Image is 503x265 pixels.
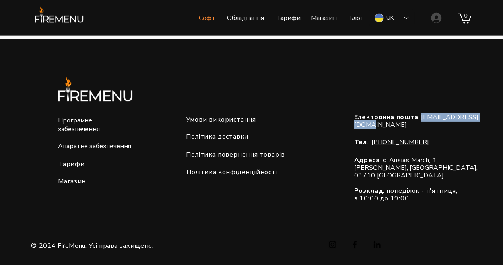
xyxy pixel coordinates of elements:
a: [PHONE_NUMBER] [371,138,429,147]
a: Обладнання [221,8,270,28]
nav: Сайт [144,8,369,28]
span: © 2024 FireMenu. Усі права захищено. [31,241,153,250]
a: Політика повернення товарів [186,150,285,159]
a: Програмне забезпечення [58,116,100,133]
iframe: Wix Chat [466,228,503,265]
div: UK [386,14,394,22]
a: Апаратне забезпечення [58,142,131,151]
span: [PERSON_NAME], [354,163,408,172]
a: Магазин [58,177,85,186]
div: Language Selector: Ukrainian [369,9,414,27]
a: Товарів у кошику: 0 [458,12,471,24]
a: Блог [343,8,369,28]
span: : понеділок - п'ятниця, з 10:00 до 19:00 [354,186,457,203]
span: Розклад [354,186,383,195]
span: 03710, [354,171,377,180]
span: Тел [354,138,367,147]
p: Обладнання [223,8,268,28]
a: Магазин [305,8,343,28]
p: Блог [345,8,367,28]
img: Facebook [350,240,359,249]
a: [EMAIL_ADDRESS][DOMAIN_NAME] [354,113,478,129]
img: Instagram [328,240,337,249]
span: : c. Ausias March, 1, [354,156,438,165]
p: Софт [195,8,219,28]
img: LinkedIn [372,240,382,249]
span: Електронна пошта [354,113,418,122]
a: Умови використання [186,115,256,124]
img: Логотип FireMenu [55,75,135,112]
img: Логотип FireMenu [32,6,86,29]
a: Тарифи [58,160,84,169]
a: Політика конфіденційності [186,168,277,177]
img: Ukrainian [375,14,383,22]
a: Софт [193,8,221,28]
span: [GEOGRAPHIC_DATA], [409,163,477,172]
a: Тарифи [270,8,305,28]
p: Магазин [307,8,341,28]
span: [GEOGRAPHIC_DATA] [354,156,477,180]
span: Адреса [354,156,379,165]
a: Політика доставки [186,132,249,141]
span: : [354,113,419,122]
text: 0 [464,12,467,19]
span: .: [354,138,369,147]
ul: Панель соцмереж [328,240,382,249]
p: Тарифи [272,8,305,28]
